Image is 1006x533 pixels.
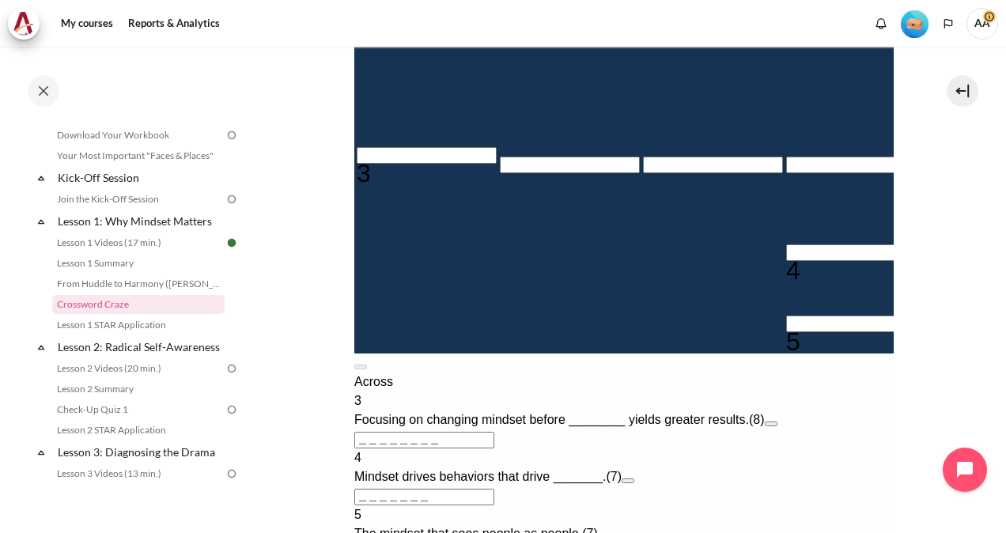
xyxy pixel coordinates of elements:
td: Empty [288,213,429,256]
span: Collapse [33,339,49,355]
a: Your Most Important "Faces & Places" [52,146,225,165]
div: 3 [2,282,142,301]
td: Empty [2,303,143,327]
a: Lesson 1: Why Mindset Matters [55,210,225,232]
span: Collapse [33,444,49,460]
td: Empty [2,187,143,211]
img: Architeck [13,12,35,36]
a: Lesson 2 Videos (20 min.) [52,359,225,378]
a: Lesson 2 STAR Application [52,421,225,440]
a: Architeck Architeck [8,8,47,40]
td: Empty [431,400,573,425]
td: Empty [2,400,143,425]
td: Empty [288,161,429,185]
td: Empty [288,426,429,470]
div: Show notification window with no new notifications [869,12,893,36]
td: Empty [145,355,286,399]
td: Empty [288,329,429,353]
a: Level #1 [894,9,935,38]
img: To do [225,467,239,481]
a: Lesson 2: Radical Self-Awareness [55,336,225,357]
a: Lesson 1 Summary [52,254,225,273]
a: Lesson 1 Videos (17 min.) [52,233,225,252]
a: Lesson 2 Summary [52,380,225,399]
td: Empty [2,329,143,353]
a: Lesson 1 STAR Application [52,316,225,335]
div: 4 [432,379,572,398]
td: Empty [145,329,286,353]
td: Empty [288,400,429,425]
td: Empty [431,115,573,159]
img: To do [225,361,239,376]
a: Check-Up Quiz 1 [52,400,225,419]
span: Collapse [33,170,49,186]
a: User menu [966,8,998,40]
td: Empty [288,355,429,399]
button: Languages [936,12,960,36]
a: Join the Kick-Off Session [52,190,225,209]
img: Level #1 [901,10,928,38]
a: Lesson 3: Diagnosing the Drama [55,441,225,463]
td: Empty [2,213,143,256]
td: Empty [145,161,286,185]
td: Empty [431,161,573,185]
a: Lesson 3 Videos (13 min.) [52,464,225,483]
a: Lesson 3 Summary [52,485,225,504]
td: Empty [431,187,573,211]
a: Download Your Workbook [52,126,225,145]
td: Empty [145,213,286,256]
td: Empty [2,426,143,470]
td: Empty [145,187,286,211]
td: Empty [2,355,143,399]
img: Done [225,236,239,250]
td: Empty [288,187,429,211]
td: Empty [288,303,429,327]
div: Level #1 [901,9,928,38]
a: Crossword Craze [52,295,225,314]
a: Kick-Off Session [55,167,225,188]
td: Empty [431,329,573,353]
td: Empty [145,400,286,425]
a: My courses [55,8,119,40]
span: Collapse [33,214,49,229]
td: Empty [145,303,286,327]
a: From Huddle to Harmony ([PERSON_NAME]'s Story) [52,274,225,293]
span: AA [966,8,998,40]
td: Empty [145,426,286,470]
img: To do [225,192,239,206]
a: Reports & Analytics [123,8,225,40]
img: To do [225,403,239,417]
td: Empty [2,161,143,185]
td: Empty [431,213,573,256]
img: To do [225,128,239,142]
td: Empty [431,303,573,327]
div: 5 [432,450,572,469]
